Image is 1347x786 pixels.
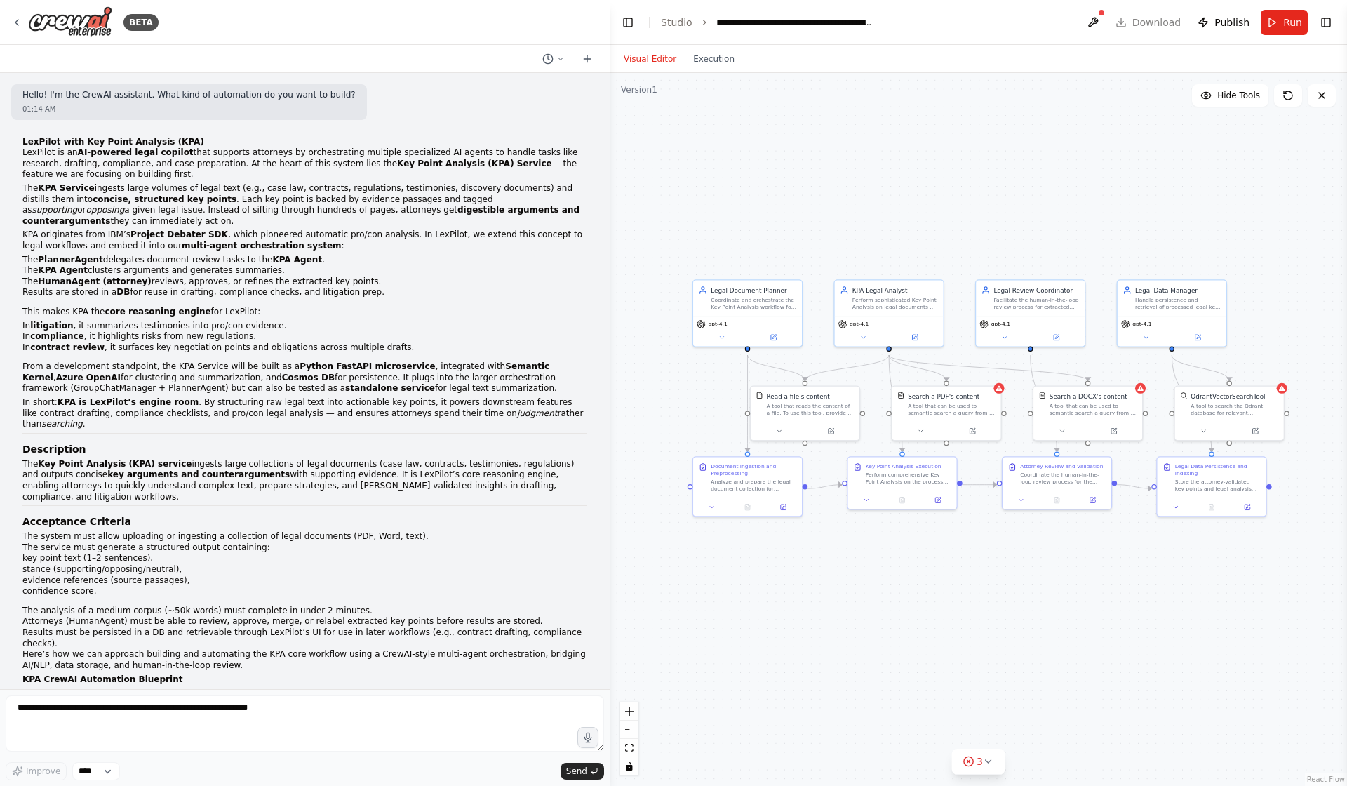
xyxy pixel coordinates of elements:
strong: Python FastAPI microservice [300,361,436,371]
div: Legal Data Persistence and Indexing [1175,462,1261,477]
g: Edge from 8e27606e-3b6c-4bba-99b4-189da1451487 to 25c81960-8cf9-4919-9299-a62387b3ee7b [1167,355,1216,451]
g: Edge from f83f318d-da01-4c81-acf4-cea73a1c9ca7 to 690cf23a-58ac-48d7-8d16-c27a953d52e6 [1026,355,1061,451]
li: The analysis of a medium corpus (~50k words) must complete in under 2 minutes. [22,606,587,617]
button: Open in side panel [923,495,953,505]
g: Edge from 8e27606e-3b6c-4bba-99b4-189da1451487 to 8cfd30bd-5608-444c-9172-eae62700b8eb [1167,355,1233,381]
g: Edge from 8c7150bd-cef1-4111-a93a-df4cb6cbc21e to 128bde1c-68e8-447e-82e1-8c24cfe5be9b [743,355,809,381]
li: The system must allow uploading or ingesting a collection of legal documents (PDF, Word, text). [22,531,587,542]
div: Read a file's content [767,392,830,401]
g: Edge from 7143a982-d7d2-471b-ae06-9f23ee3d17ba to 7b069771-ebc0-4409-89c0-c9ca35805c4d [885,355,951,381]
span: gpt-4.1 [991,321,1010,328]
strong: KPA Service [38,183,94,193]
button: Open in side panel [1230,426,1280,437]
strong: DB [116,287,130,297]
span: Send [566,766,587,777]
button: Open in side panel [1089,426,1139,437]
div: A tool that can be used to semantic search a query from a PDF's content. [908,402,996,416]
div: Search a PDF's content [908,392,979,401]
button: Open in side panel [806,426,856,437]
button: Publish [1192,10,1255,35]
div: 01:14 AM [22,104,356,114]
div: A tool that can be used to semantic search a query from a DOCX's content. [1050,402,1137,416]
g: Edge from 7143a982-d7d2-471b-ae06-9f23ee3d17ba to 8f54d336-2e26-44fe-bdb0-015bb775d36b [885,355,1092,381]
div: Key Point Analysis ExecutionPerform comprehensive Key Point Analysis on the processed legal docum... [847,456,957,509]
img: Logo [28,6,112,38]
button: Open in side panel [947,426,997,437]
strong: KPA is LexPilot’s engine room [58,397,199,407]
img: DOCXSearchTool [1039,392,1046,399]
li: Results are stored in a for reuse in drafting, compliance checks, and litigation prep. [22,287,587,298]
div: Legal Data ManagerHandle persistence and retrieval of processed legal key points and analysis res... [1117,279,1227,347]
li: evidence references (source passages), [22,575,587,587]
div: A tool to search the Qdrant database for relevant information on internal documents. [1191,402,1278,416]
p: Hello! I'm the CrewAI assistant. What kind of automation do you want to build? [22,90,356,101]
button: toggle interactivity [620,757,638,775]
strong: Description [22,444,86,455]
div: Document Ingestion and PreprocessingAnalyze and prepare the legal document collection for {legal_... [692,456,803,517]
div: Perform comprehensive Key Point Analysis on the processed legal documents for {legal_matter}. Ext... [866,472,951,486]
button: Send [561,763,604,780]
strong: digestible arguments and counterarguments [22,205,579,226]
div: QdrantVectorSearchToolQdrantVectorSearchToolA tool to search the Qdrant database for relevant inf... [1174,386,1284,441]
div: Key Point Analysis Execution [866,462,941,469]
button: Show right sidebar [1316,13,1336,32]
div: Legal Data Manager [1135,286,1221,295]
p: The ingests large volumes of legal text (e.g., case law, contracts, regulations, testimonies, dis... [22,183,587,227]
button: Open in side panel [768,502,798,512]
span: gpt-4.1 [850,321,869,328]
li: Results must be persisted in a DB and retrievable through LexPilot’s UI for use in later workflow... [22,627,587,649]
div: Search a DOCX's content [1050,392,1127,401]
g: Edge from 01e08ac9-d8b0-4552-832f-d3925efd1931 to 690cf23a-58ac-48d7-8d16-c27a953d52e6 [963,480,997,489]
div: Legal Document PlannerCoordinate and orchestrate the Key Point Analysis workflow for legal docume... [692,279,803,347]
button: fit view [620,739,638,757]
div: Facilitate the human-in-the-loop review process for extracted key points. Present analyzed legal ... [993,296,1079,310]
div: Legal Document Planner [711,286,796,295]
strong: AI-powered legal copilot [78,147,194,157]
div: React Flow controls [620,702,638,775]
button: Execution [685,51,743,67]
g: Edge from 7143a982-d7d2-471b-ae06-9f23ee3d17ba to 01e08ac9-d8b0-4552-832f-d3925efd1931 [885,355,906,451]
strong: standalone service [345,383,435,393]
p: In short: . By structuring raw legal text into actionable key points, it powers downstream featur... [22,397,587,430]
img: PDFSearchTool [897,392,904,399]
g: Edge from 690cf23a-58ac-48d7-8d16-c27a953d52e6 to 25c81960-8cf9-4919-9299-a62387b3ee7b [1117,480,1151,493]
strong: litigation [30,321,73,331]
li: confidence score. [22,586,587,597]
strong: contract review [30,342,105,352]
span: 3 [977,754,983,768]
button: Run [1261,10,1308,35]
button: No output available [1193,502,1230,512]
div: Handle persistence and retrieval of processed legal key points and analysis results. Store struct... [1135,296,1221,310]
button: Open in side panel [749,332,798,342]
button: Open in side panel [1232,502,1262,512]
g: Edge from f9cfe595-56b4-4d65-9037-53ff6d450495 to 01e08ac9-d8b0-4552-832f-d3925efd1931 [807,480,842,493]
p: Here’s how we can approach building and automating the KPA core workflow using a CrewAI-style mul... [22,649,587,671]
button: 3 [951,749,1005,775]
div: PDFSearchToolSearch a PDF's contentA tool that can be used to semantic search a query from a PDF'... [891,386,1001,441]
em: opposing [86,205,125,215]
strong: Cosmos DB [282,373,335,382]
strong: Acceptance Criteria [22,516,131,527]
li: stance (supporting/opposing/neutral), [22,564,587,575]
div: BETA [123,14,159,31]
li: Attorneys (HumanAgent) must be able to review, approve, merge, or relabel extracted key points be... [22,616,587,627]
button: Open in side panel [1173,332,1223,342]
div: A tool that reads the content of a file. To use this tool, provide a 'file_path' parameter with t... [767,402,855,416]
li: The delegates document review tasks to the . [22,255,587,266]
strong: Project Debater SDK [130,229,228,239]
span: Improve [26,766,60,777]
strong: HumanAgent (attorney) [38,277,151,286]
button: Open in side panel [1078,495,1108,505]
div: Legal Review Coordinator [993,286,1079,295]
div: FileReadToolRead a file's contentA tool that reads the content of a file. To use this tool, provi... [750,386,860,441]
button: No output available [729,502,766,512]
button: Hide Tools [1192,84,1268,107]
p: From a development standpoint, the KPA Service will be built as a , integrated with , for cluster... [22,361,587,394]
div: Store the attorney-validated key points and legal analysis results for {legal_matter} in the appr... [1175,479,1261,493]
div: KPA Legal Analyst [852,286,938,295]
button: No output available [1038,495,1075,505]
nav: breadcrumb [661,15,874,29]
strong: compliance [30,331,84,341]
div: Analyze and prepare the legal document collection for {legal_matter} for Key Point Analysis. Read... [711,479,796,493]
button: zoom in [620,702,638,721]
